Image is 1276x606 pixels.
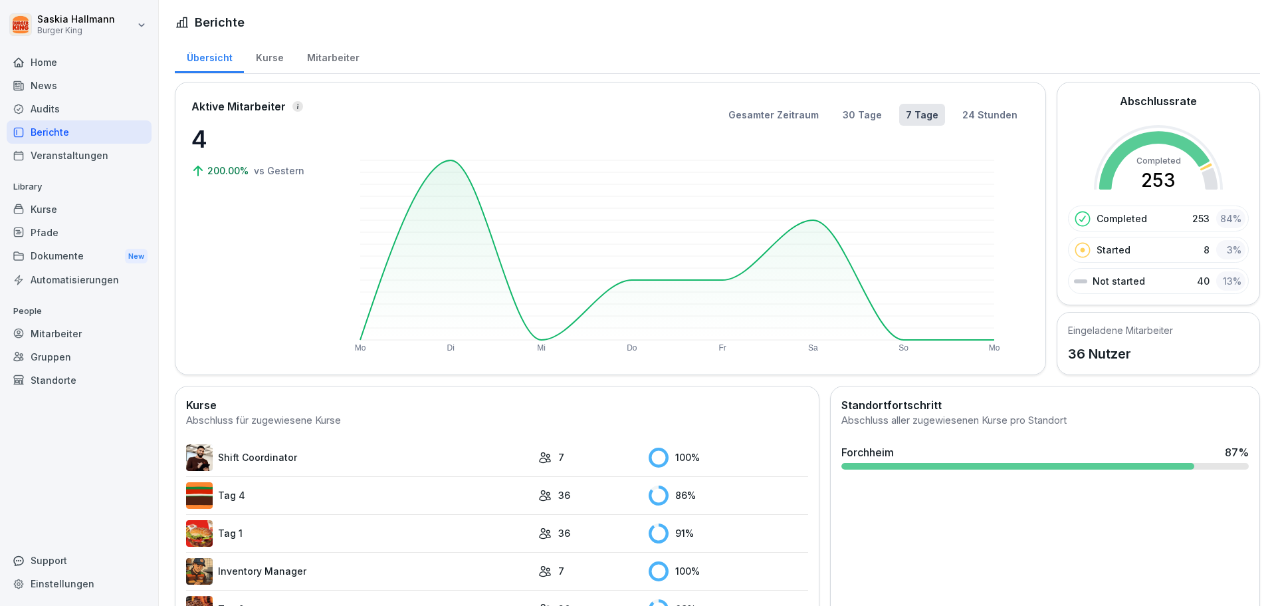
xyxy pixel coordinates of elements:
[175,39,244,73] a: Übersicht
[1204,243,1210,257] p: 8
[7,221,152,244] a: Pfade
[1097,212,1147,226] p: Completed
[1216,240,1245,259] div: 3 %
[841,444,894,460] div: Forchheim
[836,104,889,126] button: 30 Tage
[1097,243,1130,257] p: Started
[841,413,1249,428] div: Abschluss aller zugewiesenen Kurse pro Standort
[558,564,564,578] p: 7
[558,488,570,502] p: 36
[558,450,564,464] p: 7
[899,343,908,353] text: So
[722,104,825,126] button: Gesamter Zeitraum
[649,486,808,506] div: 86 %
[244,39,295,73] a: Kurse
[37,26,115,35] p: Burger King
[989,343,1000,353] text: Mo
[1197,274,1210,288] p: 40
[718,343,726,353] text: Fr
[1093,274,1145,288] p: Not started
[7,345,152,369] a: Gruppen
[649,524,808,543] div: 91 %
[7,301,152,322] p: People
[191,98,286,114] p: Aktive Mitarbeiter
[1120,93,1197,109] h2: Abschlussrate
[1216,209,1245,228] div: 84 %
[447,343,455,353] text: Di
[841,397,1249,413] h2: Standortfortschritt
[836,439,1254,475] a: Forchheim87%
[537,343,546,353] text: Mi
[186,520,532,547] a: Tag 1
[649,561,808,581] div: 100 %
[355,343,366,353] text: Mo
[7,244,152,269] div: Dokumente
[7,268,152,291] a: Automatisierungen
[195,13,245,31] h1: Berichte
[7,176,152,198] p: Library
[7,51,152,74] a: Home
[7,572,152,595] a: Einstellungen
[186,444,532,471] a: Shift Coordinator
[7,549,152,572] div: Support
[186,413,808,428] div: Abschluss für zugewiesene Kurse
[649,448,808,468] div: 100 %
[7,198,152,221] a: Kurse
[7,97,152,120] a: Audits
[899,104,945,126] button: 7 Tage
[295,39,371,73] a: Mitarbeiter
[7,369,152,392] a: Standorte
[186,558,532,585] a: Inventory Manager
[1068,344,1173,364] p: 36 Nutzer
[956,104,1024,126] button: 24 Stunden
[207,164,251,178] p: 200.00%
[808,343,818,353] text: Sa
[186,482,532,509] a: Tag 4
[1068,323,1173,337] h5: Eingeladene Mitarbeiter
[558,526,570,540] p: 36
[7,120,152,144] a: Berichte
[7,322,152,345] a: Mitarbeiter
[254,164,304,178] p: vs Gestern
[191,121,324,157] p: 4
[7,244,152,269] a: DokumenteNew
[186,444,213,471] img: q4kvd0p412g56irxfxn6tm8s.png
[1192,212,1210,226] p: 253
[7,74,152,97] a: News
[7,144,152,167] a: Veranstaltungen
[627,343,637,353] text: Do
[1216,271,1245,291] div: 13 %
[186,558,213,585] img: o1h5p6rcnzw0lu1jns37xjxx.png
[186,520,213,547] img: kxzo5hlrfunza98hyv09v55a.png
[37,14,115,25] p: Saskia Hallmann
[186,482,213,509] img: a35kjdk9hf9utqmhbz0ibbvi.png
[1225,444,1249,460] div: 87 %
[186,397,808,413] h2: Kurse
[125,249,148,264] div: New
